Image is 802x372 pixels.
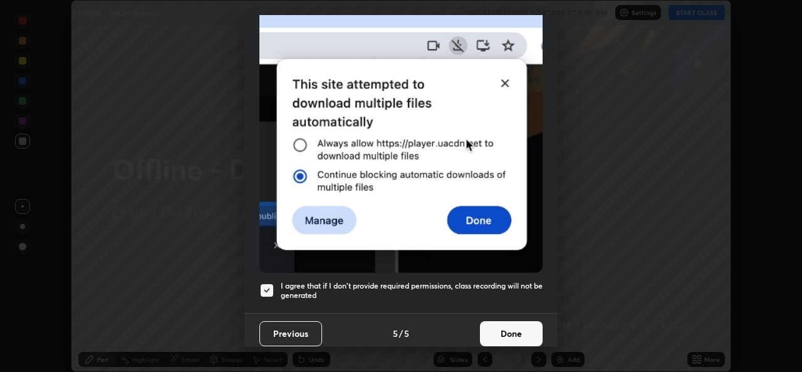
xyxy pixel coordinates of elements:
h4: 5 [404,327,409,340]
button: Previous [259,321,322,346]
h4: / [399,327,403,340]
button: Done [480,321,543,346]
h5: I agree that if I don't provide required permissions, class recording will not be generated [281,281,543,300]
h4: 5 [393,327,398,340]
